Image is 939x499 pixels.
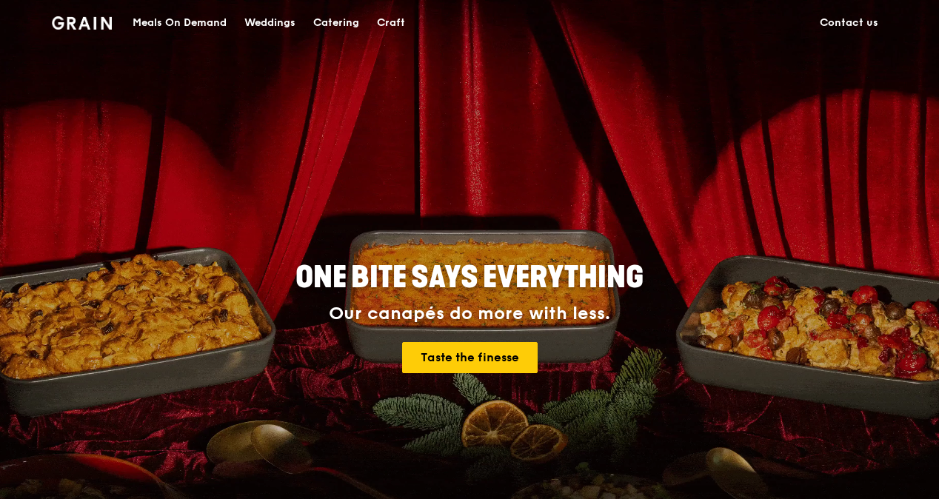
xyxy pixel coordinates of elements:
div: Catering [313,1,359,45]
a: Taste the finesse [402,342,538,373]
a: Contact us [811,1,887,45]
a: Catering [304,1,368,45]
div: Meals On Demand [133,1,227,45]
div: Craft [377,1,405,45]
div: Weddings [244,1,295,45]
a: Craft [368,1,414,45]
div: Our canapés do more with less. [203,304,736,324]
span: ONE BITE SAYS EVERYTHING [295,260,644,295]
a: Weddings [235,1,304,45]
img: Grain [52,16,112,30]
